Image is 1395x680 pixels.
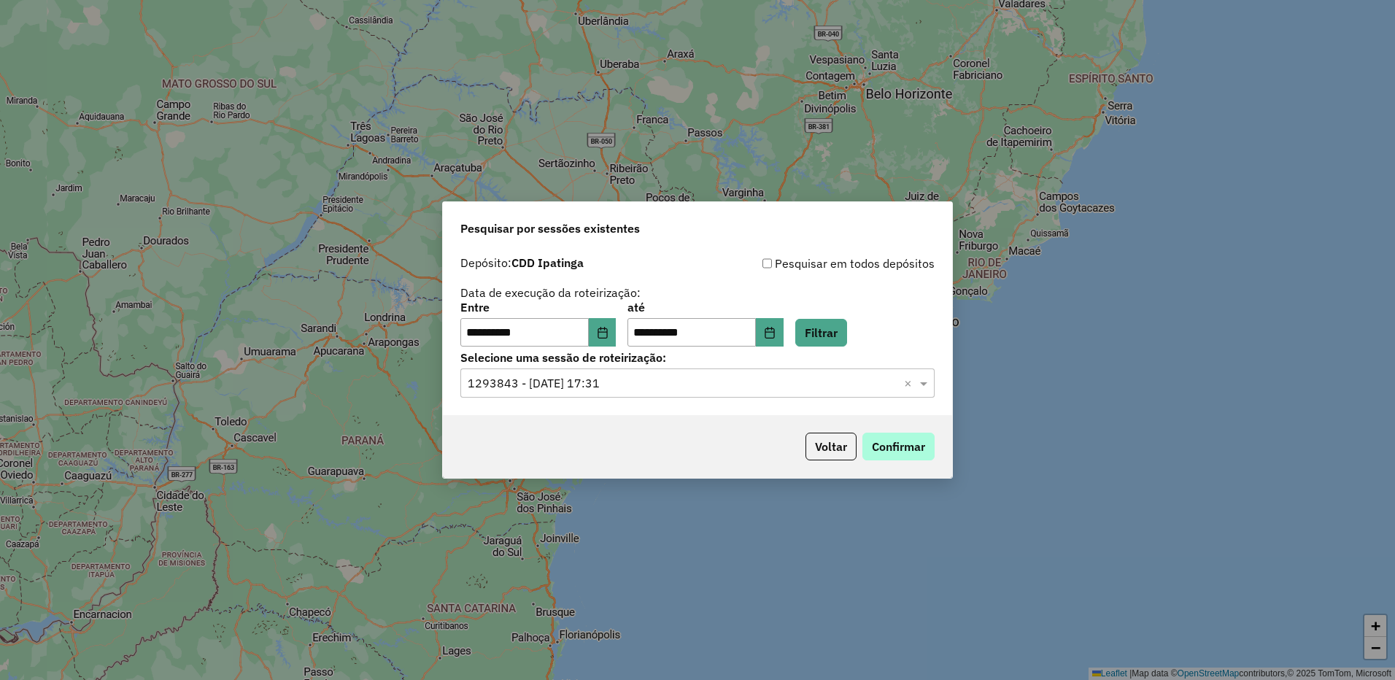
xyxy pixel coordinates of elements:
strong: CDD Ipatinga [511,255,584,270]
button: Voltar [805,433,857,460]
label: Entre [460,298,616,316]
button: Choose Date [589,318,617,347]
label: Data de execução da roteirização: [460,284,641,301]
div: Pesquisar em todos depósitos [697,255,935,272]
label: Depósito: [460,254,584,271]
button: Choose Date [756,318,784,347]
span: Pesquisar por sessões existentes [460,220,640,237]
span: Clear all [904,374,916,392]
button: Confirmar [862,433,935,460]
button: Filtrar [795,319,847,347]
label: Selecione uma sessão de roteirização: [460,349,935,366]
label: até [627,298,783,316]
